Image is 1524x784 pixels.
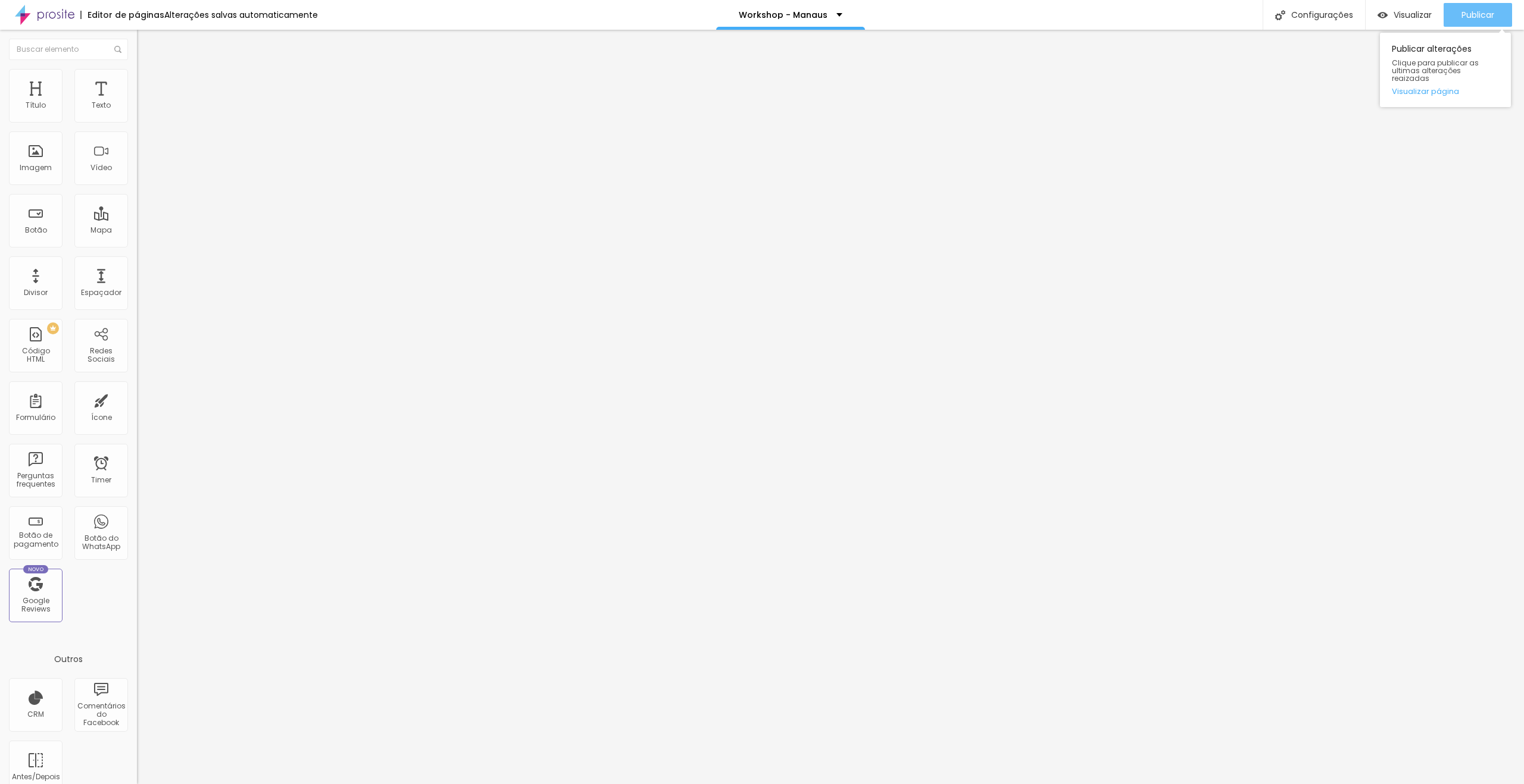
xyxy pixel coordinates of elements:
div: Publicar alterações [1380,33,1511,107]
button: Publicar [1444,3,1512,27]
div: Ícone [91,413,112,422]
div: Botão de pagamento [12,531,59,548]
div: Divisor [24,288,48,297]
div: CRM [27,710,44,719]
span: Publicar [1461,10,1494,20]
div: Timer [91,476,111,484]
p: Workshop - Manaus [739,11,827,19]
input: Buscar elemento [9,39,128,60]
div: Título [26,101,46,109]
img: Icone [1275,10,1285,20]
button: Visualizar [1366,3,1444,27]
div: Comentários do Facebook [77,702,124,727]
div: Imagem [20,164,52,172]
div: Botão do WhatsApp [77,534,124,551]
div: Editor de páginas [80,11,164,19]
div: Espaçador [81,288,121,297]
div: Mapa [90,226,112,234]
div: Botão [25,226,47,234]
a: Visualizar página [1392,87,1499,95]
div: Texto [92,101,111,109]
div: Perguntas frequentes [12,472,59,489]
div: Novo [23,565,49,573]
div: Formulário [16,413,55,422]
img: view-1.svg [1378,10,1388,20]
div: Google Reviews [12,597,59,614]
div: Antes/Depois [12,773,59,781]
div: Redes Sociais [77,347,124,364]
div: Alterações salvas automaticamente [164,11,318,19]
div: Vídeo [90,164,112,172]
iframe: Editor [137,30,1524,784]
img: Icone [114,46,121,53]
span: Visualizar [1394,10,1432,20]
div: Código HTML [12,347,59,364]
span: Clique para publicar as ultimas alterações reaizadas [1392,59,1499,83]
